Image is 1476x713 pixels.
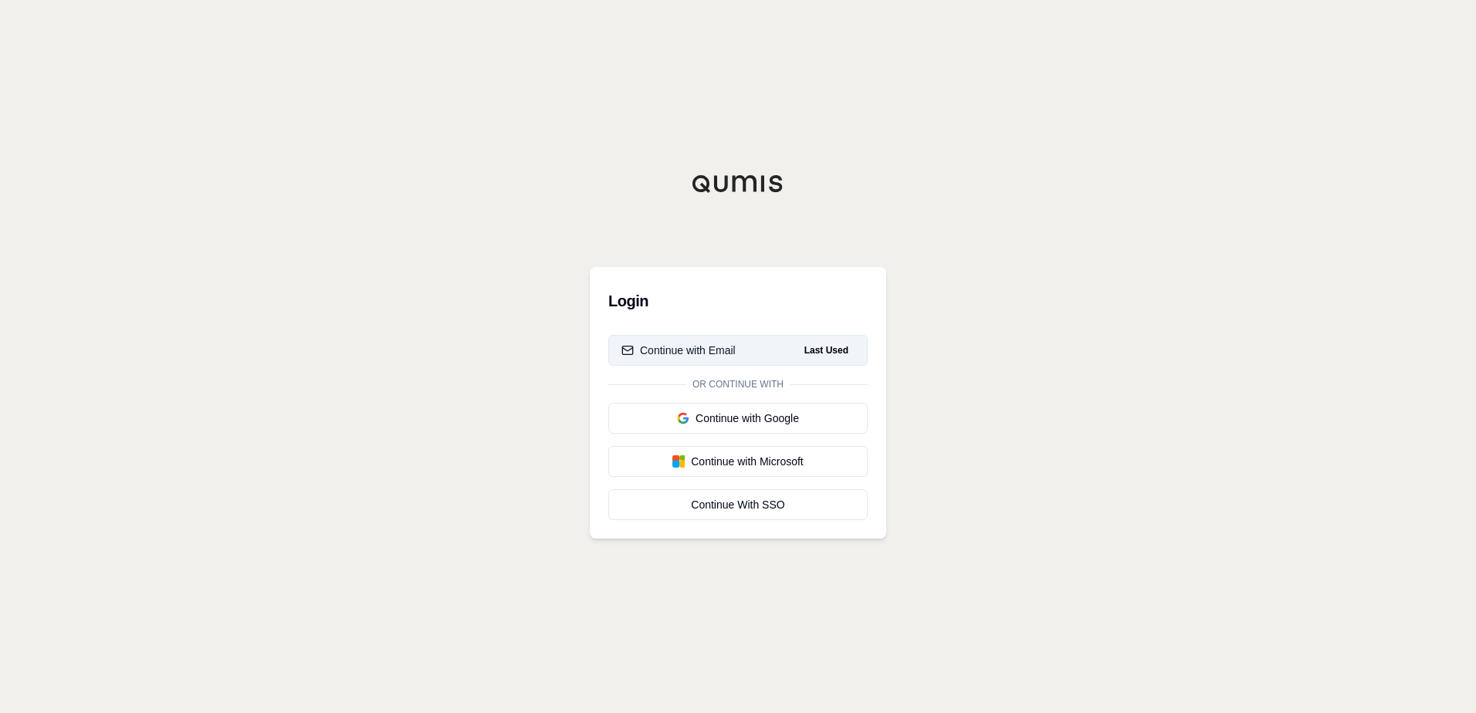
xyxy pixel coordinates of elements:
div: Continue with Email [621,343,736,358]
div: Continue with Microsoft [621,454,855,469]
div: Continue with Google [621,411,855,426]
button: Continue with Google [608,403,868,434]
a: Continue With SSO [608,489,868,520]
img: Qumis [692,174,784,193]
h3: Login [608,286,868,316]
span: Or continue with [686,378,790,390]
button: Continue with EmailLast Used [608,335,868,366]
button: Continue with Microsoft [608,446,868,477]
span: Last Used [798,341,855,360]
div: Continue With SSO [621,497,855,512]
